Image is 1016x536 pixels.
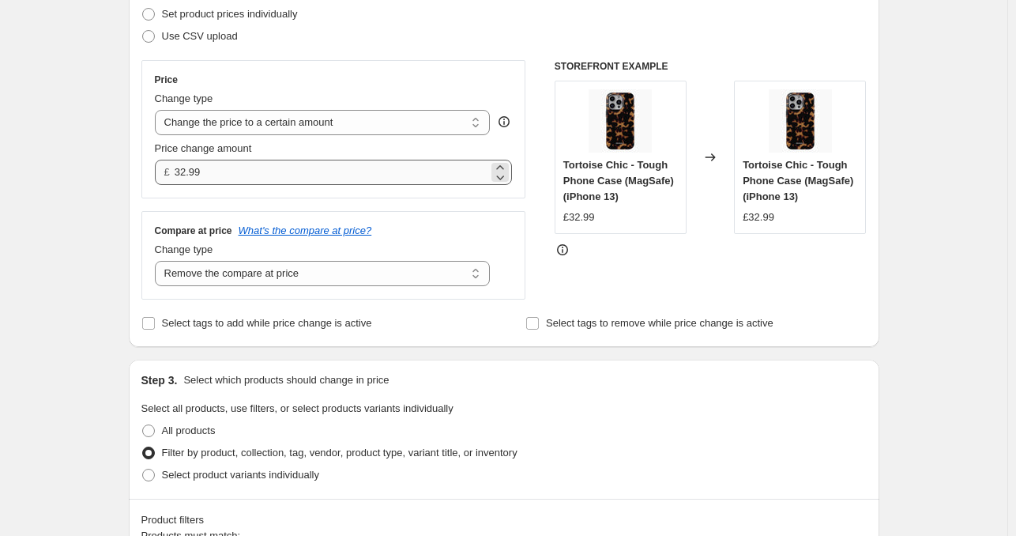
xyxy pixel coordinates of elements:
span: Change type [155,243,213,255]
span: All products [162,425,216,436]
img: Tough_Case_1_c0c3db26-d2a1-474f-a615-1f864d21dc34_80x.jpg [769,89,832,153]
p: Select which products should change in price [183,372,389,388]
img: Tough_Case_1_c0c3db26-d2a1-474f-a615-1f864d21dc34_80x.jpg [589,89,652,153]
input: 80.00 [175,160,488,185]
span: Tortoise Chic - Tough Phone Case (MagSafe) (iPhone 13) [563,159,674,202]
h3: Price [155,74,178,86]
span: £32.99 [743,211,774,223]
button: What's the compare at price? [239,225,372,236]
span: Price change amount [155,142,252,154]
span: Select tags to add while price change is active [162,317,372,329]
span: £32.99 [563,211,595,223]
span: £ [164,166,170,178]
span: Set product prices individually [162,8,298,20]
h3: Compare at price [155,225,232,237]
span: Tortoise Chic - Tough Phone Case (MagSafe) (iPhone 13) [743,159,853,202]
span: Select product variants individually [162,469,319,481]
h6: STOREFRONT EXAMPLE [555,60,867,73]
span: Select all products, use filters, or select products variants individually [141,402,453,414]
h2: Step 3. [141,372,178,388]
span: Select tags to remove while price change is active [546,317,773,329]
span: Change type [155,92,213,104]
div: Product filters [141,512,867,528]
div: help [496,114,512,130]
span: Filter by product, collection, tag, vendor, product type, variant title, or inventory [162,447,517,459]
span: Use CSV upload [162,30,238,42]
